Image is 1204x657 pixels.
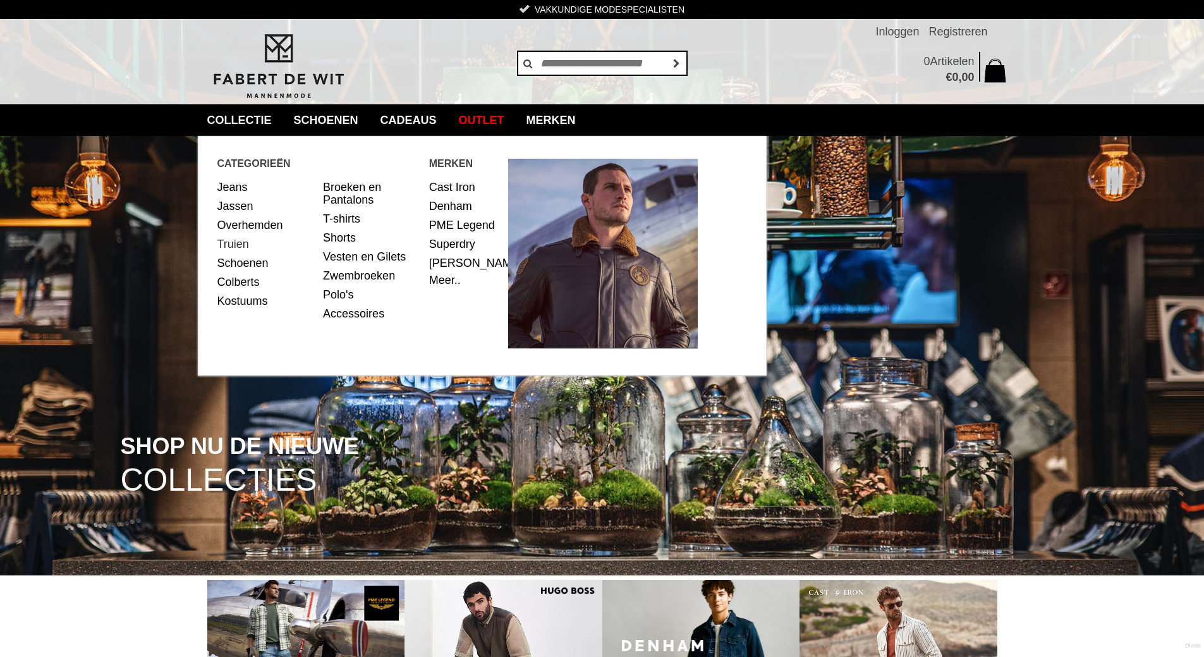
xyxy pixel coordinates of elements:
a: Cadeaus [371,104,446,136]
span: Categorieën [217,156,429,171]
span: Artikelen [930,55,974,68]
a: Outlet [449,104,514,136]
span: 0 [923,55,930,68]
a: Kostuums [217,292,314,310]
a: Colberts [217,273,314,292]
a: Zwembroeken [323,266,420,285]
a: Jeans [217,178,314,197]
a: Merken [517,104,585,136]
a: Accessoires [323,304,420,323]
a: collectie [198,104,281,136]
span: 00 [961,71,974,83]
a: Schoenen [217,254,314,273]
a: Overhemden [217,216,314,235]
span: COLLECTIES [121,464,317,496]
span: SHOP NU DE NIEUWE [121,434,359,458]
img: Fabert de Wit [207,32,350,101]
a: Cast Iron [429,178,499,197]
a: Meer.. [429,274,461,286]
a: [PERSON_NAME] [429,254,499,273]
span: 0 [952,71,958,83]
a: Schoenen [284,104,368,136]
a: Registreren [928,19,987,44]
a: Truien [217,235,314,254]
a: Shorts [323,228,420,247]
span: € [946,71,952,83]
a: Polo's [323,285,420,304]
a: Superdry [429,235,499,254]
img: Heren [508,159,698,348]
a: Divide [1185,638,1201,654]
a: T-shirts [323,209,420,228]
a: Jassen [217,197,314,216]
span: Merken [429,156,509,171]
a: Vesten en Gilets [323,247,420,266]
span: , [958,71,961,83]
a: Denham [429,197,499,216]
a: Broeken en Pantalons [323,178,420,209]
a: PME Legend [429,216,499,235]
a: Inloggen [875,19,919,44]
